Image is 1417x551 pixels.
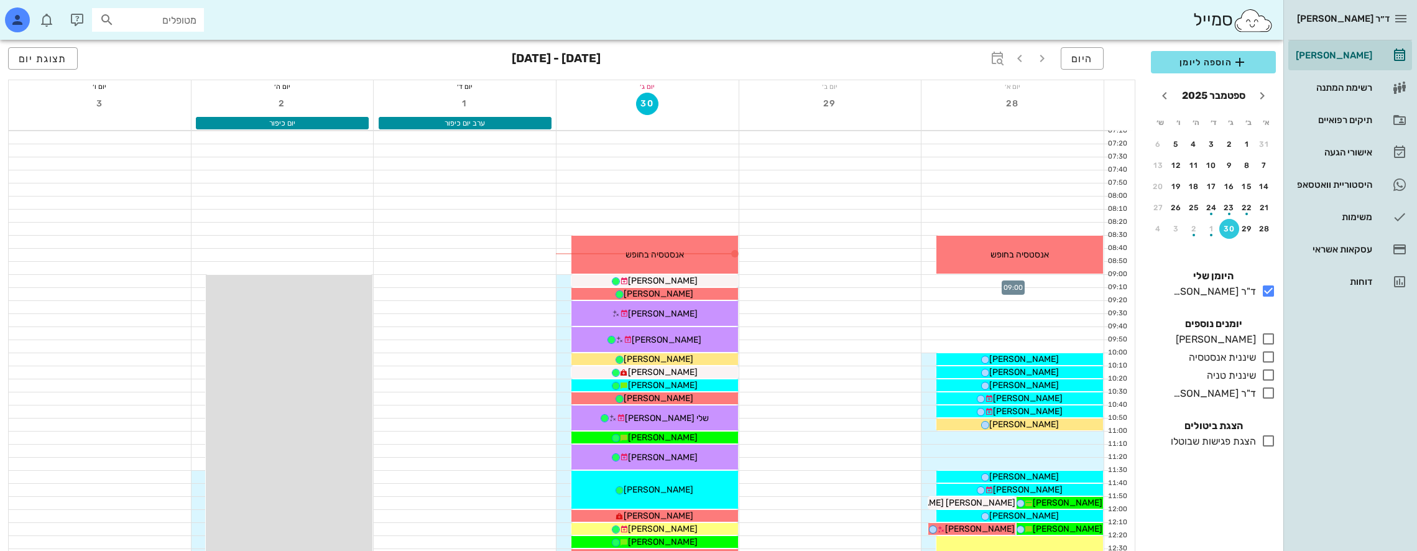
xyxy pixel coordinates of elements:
button: 24 [1202,198,1222,218]
a: [PERSON_NAME] [1288,40,1412,70]
span: [PERSON_NAME] [624,511,693,521]
span: [PERSON_NAME] [632,335,701,345]
h3: [DATE] - [DATE] [512,47,601,72]
div: 2 [1219,140,1239,149]
div: תיקים רפואיים [1293,115,1372,125]
div: 1 [1237,140,1257,149]
div: 08:50 [1104,256,1130,267]
div: 12:00 [1104,504,1130,515]
a: אישורי הגעה [1288,137,1412,167]
div: 2 [1184,225,1204,233]
div: 10:00 [1104,348,1130,358]
span: [PERSON_NAME] [989,471,1059,482]
div: 09:40 [1104,322,1130,332]
span: [PERSON_NAME] [989,511,1059,521]
th: א׳ [1258,112,1275,133]
th: ה׳ [1188,112,1204,133]
span: [PERSON_NAME] [628,432,698,443]
span: [PERSON_NAME] [1033,524,1102,534]
h4: יומנים נוספים [1151,317,1276,331]
div: 09:30 [1104,308,1130,319]
button: 14 [1255,177,1275,197]
div: 19 [1166,182,1186,191]
div: 09:20 [1104,295,1130,306]
span: 28 [1002,98,1024,109]
div: 5 [1166,140,1186,149]
button: 31 [1255,134,1275,154]
div: ד"ר [PERSON_NAME] [1168,284,1256,299]
div: יום ד׳ [374,80,556,93]
div: 07:30 [1104,152,1130,162]
span: ד״ר [PERSON_NAME] [1297,13,1390,24]
span: תצוגת יום [19,53,67,65]
div: 12 [1166,161,1186,170]
div: 18 [1184,182,1204,191]
div: 12:10 [1104,517,1130,528]
button: 2 [1219,134,1239,154]
button: 22 [1237,198,1257,218]
button: 15 [1237,177,1257,197]
h4: הצגת ביטולים [1151,419,1276,433]
button: 1 [454,93,476,115]
div: 28 [1255,225,1275,233]
button: 23 [1219,198,1239,218]
button: 3 [1202,134,1222,154]
div: 22 [1237,203,1257,212]
th: ש׳ [1152,112,1168,133]
div: רשימת המתנה [1293,83,1372,93]
span: אנסטסיה בחופש [625,249,684,260]
span: יום כיפור [269,119,295,127]
div: [PERSON_NAME] [1293,50,1372,60]
a: משימות [1288,202,1412,232]
span: 1 [454,98,476,109]
span: [PERSON_NAME] [624,354,693,364]
div: 08:00 [1104,191,1130,201]
button: 9 [1219,155,1239,175]
button: 1 [1202,219,1222,239]
span: 29 [819,98,841,109]
div: דוחות [1293,277,1372,287]
span: [PERSON_NAME] [993,484,1063,495]
span: הוספה ליומן [1161,55,1266,70]
div: שיננית טניה [1202,368,1256,383]
img: SmileCloud logo [1233,8,1273,33]
div: 14 [1255,182,1275,191]
div: שיננית אנסטסיה [1184,350,1256,365]
div: 07:10 [1104,126,1130,136]
div: 13 [1148,161,1168,170]
div: סמייל [1193,7,1273,34]
button: 27 [1148,198,1168,218]
div: יום ו׳ [9,80,191,93]
div: 08:30 [1104,230,1130,241]
button: תצוגת יום [8,47,78,70]
button: 19 [1166,177,1186,197]
button: 3 [1166,219,1186,239]
div: 4 [1184,140,1204,149]
div: 09:50 [1104,335,1130,345]
div: 11:40 [1104,478,1130,489]
div: 29 [1237,225,1257,233]
span: 3 [88,98,111,109]
a: תיקים רפואיים [1288,105,1412,135]
button: היום [1061,47,1104,70]
button: 6 [1148,134,1168,154]
div: הצגת פגישות שבוטלו [1166,434,1256,449]
th: ב׳ [1240,112,1257,133]
button: 11 [1184,155,1204,175]
div: 27 [1148,203,1168,212]
span: [PERSON_NAME] [989,367,1059,377]
div: 16 [1219,182,1239,191]
div: 31 [1255,140,1275,149]
div: 15 [1237,182,1257,191]
div: 09:10 [1104,282,1130,293]
span: [PERSON_NAME] [624,484,693,495]
button: 10 [1202,155,1222,175]
button: 17 [1202,177,1222,197]
span: [PERSON_NAME] [989,380,1059,391]
div: 08:40 [1104,243,1130,254]
span: [PERSON_NAME] [628,367,698,377]
div: 4 [1148,225,1168,233]
span: [PERSON_NAME] [628,308,698,319]
div: יום ג׳ [556,80,739,93]
div: 10:20 [1104,374,1130,384]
